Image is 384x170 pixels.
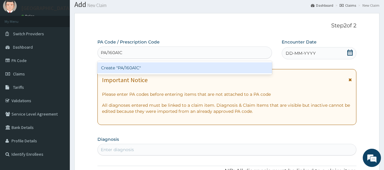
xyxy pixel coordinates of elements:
[13,71,25,77] span: Claims
[11,30,25,46] img: d_794563401_company_1708531726252_794563401
[86,3,107,8] small: New Claim
[102,77,148,83] h1: Important Notice
[97,62,272,73] div: Create "PA/160A1C"
[286,50,316,56] span: DD-MM-YYYY
[340,3,356,8] a: Claims
[35,48,84,109] span: We're online!
[13,31,44,36] span: Switch Providers
[102,91,352,97] p: Please enter PA codes before entering items that are not attached to a PA code
[101,147,134,153] div: Enter diagnosis
[100,3,114,18] div: Minimize live chat window
[357,3,379,8] li: New Claim
[97,136,119,142] label: Diagnosis
[97,23,356,29] p: Step 2 of 2
[102,102,352,114] p: All diagnoses entered must be linked to a claim item. Diagnosis & Claim Items that are visible bu...
[13,44,33,50] span: Dashboard
[13,85,24,90] span: Tariffs
[21,14,36,18] a: Online
[21,5,71,11] p: [GEOGRAPHIC_DATA]
[311,3,333,8] a: Dashboard
[97,39,160,45] label: PA Code / Prescription Code
[32,34,102,42] div: Chat with us now
[282,39,317,45] label: Encounter Date
[3,109,116,130] textarea: Type your message and hit 'Enter'
[74,1,379,9] h1: Add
